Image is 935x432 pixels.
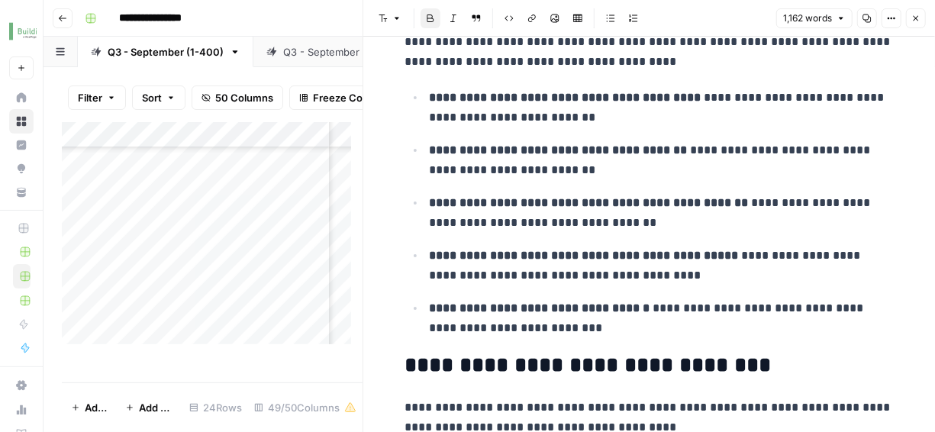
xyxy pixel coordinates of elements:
[783,11,832,25] span: 1,162 words
[776,8,853,28] button: 1,162 words
[9,156,34,181] a: Opportunities
[9,398,34,422] a: Usage
[248,395,363,420] div: 49/50 Columns
[9,133,34,157] a: Insights
[9,109,34,134] a: Browse
[139,400,174,415] span: Add 10 Rows
[192,85,283,110] button: 50 Columns
[253,37,427,67] a: Q3 - September (400+)
[108,44,224,60] div: Q3 - September (1-400)
[215,90,273,105] span: 50 Columns
[68,85,126,110] button: Filter
[9,373,34,398] a: Settings
[78,37,253,67] a: Q3 - September (1-400)
[183,395,248,420] div: 24 Rows
[313,90,392,105] span: Freeze Columns
[142,90,162,105] span: Sort
[132,85,185,110] button: Sort
[85,400,107,415] span: Add Row
[116,395,183,420] button: Add 10 Rows
[283,44,397,60] div: Q3 - September (400+)
[289,85,401,110] button: Freeze Columns
[9,18,37,45] img: Buildium Logo
[62,395,116,420] button: Add Row
[9,180,34,205] a: Your Data
[78,90,102,105] span: Filter
[9,12,34,50] button: Workspace: Buildium
[9,85,34,110] a: Home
